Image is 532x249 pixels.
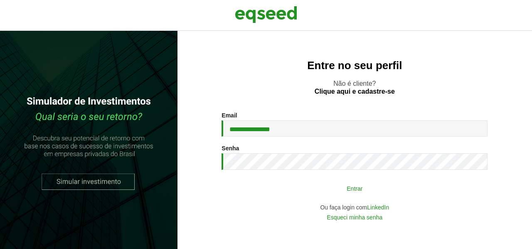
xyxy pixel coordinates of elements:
[222,204,488,210] div: Ou faça login com
[194,60,515,72] h2: Entre no seu perfil
[222,145,239,151] label: Senha
[235,4,297,25] img: EqSeed Logo
[222,112,237,118] label: Email
[246,180,463,196] button: Entrar
[315,88,395,95] a: Clique aqui e cadastre-se
[327,214,382,220] a: Esqueci minha senha
[194,80,515,95] p: Não é cliente?
[367,204,389,210] a: LinkedIn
